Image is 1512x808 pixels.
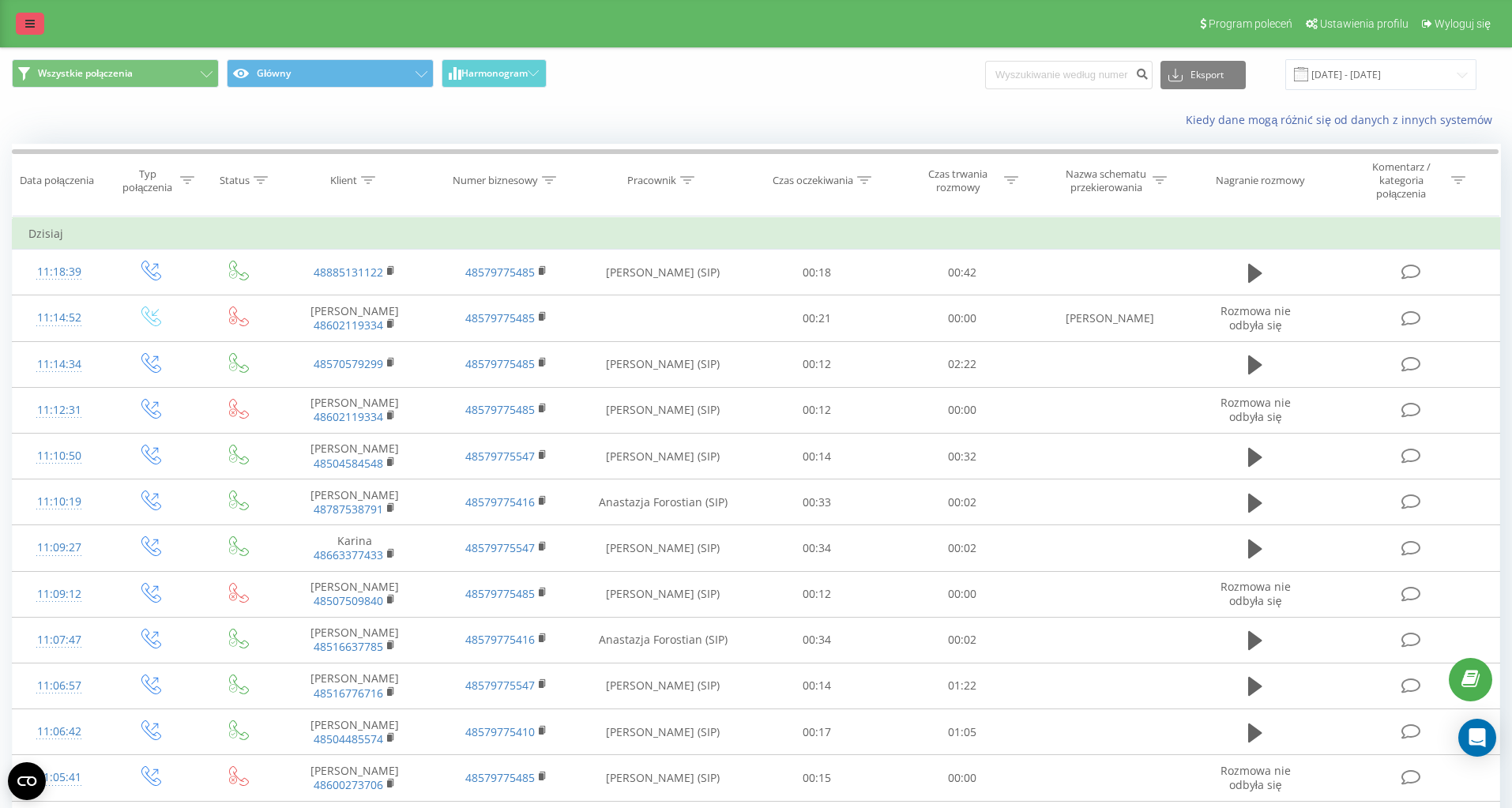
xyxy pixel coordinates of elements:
button: Wszystkie połączenia [12,59,219,88]
div: 11:14:52 [28,303,89,333]
td: 00:12 [744,571,890,617]
td: [PERSON_NAME] [280,617,431,663]
td: [PERSON_NAME] [280,434,431,479]
a: 48602119334 [314,409,383,424]
div: 11:07:47 [28,625,89,656]
td: [PERSON_NAME] (SIP) [581,525,744,571]
a: 48579775547 [465,678,535,693]
td: [PERSON_NAME] [280,295,431,341]
a: 48570579299 [314,356,383,371]
span: Rozmowa nie odbyła się [1221,763,1291,792]
td: 00:12 [744,341,890,387]
div: 11:09:27 [28,532,89,563]
td: Dzisiaj [13,218,1500,250]
div: 11:14:34 [28,349,89,380]
span: Wyloguj się [1435,17,1491,30]
td: 00:02 [890,479,1035,525]
button: Open CMP widget [8,762,46,800]
td: 01:22 [890,663,1035,708]
a: 48579775416 [465,632,535,647]
td: [PERSON_NAME] (SIP) [581,434,744,479]
td: 00:32 [890,434,1035,479]
td: [PERSON_NAME] [280,709,431,755]
td: [PERSON_NAME] [280,755,431,801]
span: Rozmowa nie odbyła się [1221,579,1291,608]
div: Czas oczekiwania [773,174,853,187]
td: 02:22 [890,341,1035,387]
div: 11:06:57 [28,671,89,701]
div: 11:10:50 [28,441,89,472]
button: Harmonogram [442,59,547,88]
a: 48579775547 [465,540,535,555]
td: [PERSON_NAME] (SIP) [581,341,744,387]
td: Anastazja Forostian (SIP) [581,479,744,525]
span: Program poleceń [1209,17,1292,30]
td: 00:02 [890,617,1035,663]
td: [PERSON_NAME] [280,663,431,708]
td: 01:05 [890,709,1035,755]
a: 48663377433 [314,547,383,562]
div: Numer biznesowy [453,174,538,187]
td: 00:34 [744,525,890,571]
div: Nagranie rozmowy [1216,174,1305,187]
td: 00:02 [890,525,1035,571]
div: 11:10:19 [28,487,89,517]
td: [PERSON_NAME] [280,387,431,433]
a: 48516776716 [314,686,383,701]
div: 11:06:42 [28,716,89,747]
div: Data połączenia [20,174,94,187]
td: 00:33 [744,479,890,525]
a: 48885131122 [314,265,383,280]
a: 48579775485 [465,402,535,417]
td: [PERSON_NAME] [280,571,431,617]
a: 48579775485 [465,265,535,280]
div: Czas trwania rozmowy [916,167,1000,194]
span: Rozmowa nie odbyła się [1221,303,1291,333]
a: 48579775485 [465,356,535,371]
a: 48600273706 [314,777,383,792]
td: [PERSON_NAME] (SIP) [581,663,744,708]
a: Kiedy dane mogą różnić się od danych z innych systemów [1186,112,1500,127]
td: 00:18 [744,250,890,295]
td: 00:00 [890,387,1035,433]
span: Rozmowa nie odbyła się [1221,395,1291,424]
td: 00:12 [744,387,890,433]
div: 11:05:41 [28,762,89,793]
a: 48504485574 [314,731,383,746]
div: 11:12:31 [28,395,89,426]
a: 48579775485 [465,310,535,325]
a: 48579775485 [465,586,535,601]
td: 00:14 [744,663,890,708]
td: [PERSON_NAME] (SIP) [581,571,744,617]
a: 48507509840 [314,593,383,608]
td: 00:15 [744,755,890,801]
td: 00:17 [744,709,890,755]
td: 00:00 [890,295,1035,341]
a: 48579775547 [465,449,535,464]
td: 00:14 [744,434,890,479]
div: Klient [330,174,357,187]
td: 00:00 [890,755,1035,801]
a: 48516637785 [314,639,383,654]
td: [PERSON_NAME] (SIP) [581,709,744,755]
div: Open Intercom Messenger [1458,719,1496,757]
div: Nazwa schematu przekierowania [1064,167,1149,194]
td: [PERSON_NAME] (SIP) [581,755,744,801]
td: 00:21 [744,295,890,341]
div: Typ połączenia [119,167,176,194]
td: 00:34 [744,617,890,663]
td: Anastazja Forostian (SIP) [581,617,744,663]
div: Status [220,174,250,187]
a: 48787538791 [314,502,383,517]
span: Wszystkie połączenia [38,67,133,80]
a: 48579775485 [465,770,535,785]
td: [PERSON_NAME] [1035,295,1186,341]
div: 11:09:12 [28,579,89,610]
td: 00:42 [890,250,1035,295]
td: 00:00 [890,571,1035,617]
div: Komentarz / kategoria połączenia [1355,160,1447,201]
a: 48579775410 [465,724,535,739]
td: [PERSON_NAME] (SIP) [581,250,744,295]
span: Ustawienia profilu [1320,17,1409,30]
a: 48602119334 [314,318,383,333]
